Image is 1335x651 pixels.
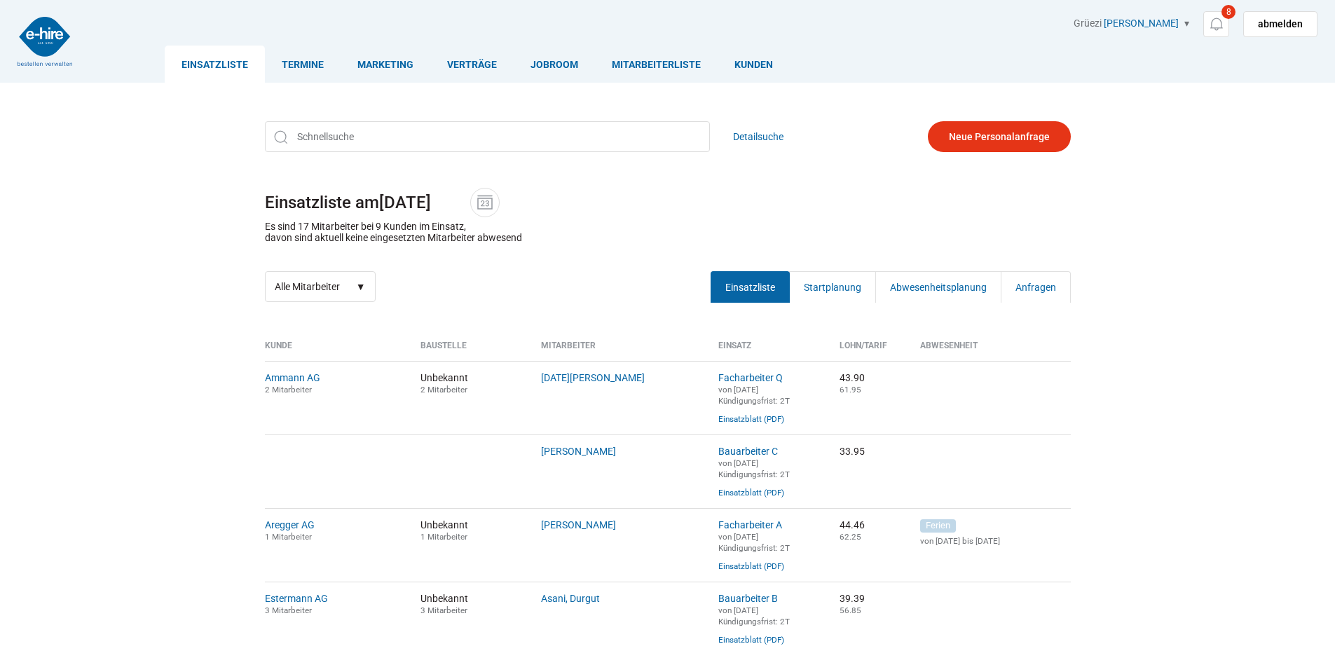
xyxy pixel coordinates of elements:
a: abmelden [1243,11,1317,37]
small: von [DATE] Kündigungsfrist: 2T [718,385,790,406]
span: Unbekannt [420,519,521,542]
a: Termine [265,46,341,83]
img: icon-notification.svg [1207,15,1225,33]
a: Startplanung [789,271,876,303]
a: Anfragen [1001,271,1071,303]
a: 8 [1203,11,1229,37]
a: Jobroom [514,46,595,83]
th: Kunde [265,341,410,361]
div: Grüezi [1074,18,1317,37]
a: Abwesenheitsplanung [875,271,1001,303]
a: [PERSON_NAME] [541,446,616,457]
a: [DATE][PERSON_NAME] [541,372,645,383]
a: Marketing [341,46,430,83]
small: von [DATE] Kündigungsfrist: 2T [718,605,790,626]
span: Ferien [920,519,956,533]
a: Estermann AG [265,593,328,604]
span: Unbekannt [420,372,521,395]
a: [PERSON_NAME] [541,519,616,530]
a: Einsatzblatt (PDF) [718,414,784,424]
a: Kunden [718,46,790,83]
small: 56.85 [840,605,861,615]
small: 2 Mitarbeiter [265,385,312,395]
span: 8 [1221,5,1235,19]
a: Einsatzliste [711,271,790,303]
input: Schnellsuche [265,121,710,152]
img: logo2.png [18,17,72,66]
small: 3 Mitarbeiter [265,605,312,615]
a: Aregger AG [265,519,315,530]
a: Ammann AG [265,372,320,383]
nobr: 33.95 [840,446,865,457]
a: Neue Personalanfrage [928,121,1071,152]
small: 61.95 [840,385,861,395]
nobr: 43.90 [840,372,865,383]
small: von [DATE] Kündigungsfrist: 2T [718,532,790,553]
th: Baustelle [410,341,531,361]
h1: Einsatzliste am [265,188,1071,217]
a: Mitarbeiterliste [595,46,718,83]
span: Unbekannt [420,593,521,615]
a: Bauarbeiter C [718,446,778,457]
a: Einsatzliste [165,46,265,83]
a: [PERSON_NAME] [1104,18,1179,29]
th: Abwesenheit [910,341,1071,361]
small: 1 Mitarbeiter [265,532,312,542]
a: Bauarbeiter B [718,593,778,604]
th: Lohn/Tarif [829,341,910,361]
small: 1 Mitarbeiter [420,532,467,542]
th: Mitarbeiter [530,341,708,361]
p: Es sind 17 Mitarbeiter bei 9 Kunden im Einsatz, davon sind aktuell keine eingesetzten Mitarbeiter... [265,221,522,243]
a: Einsatzblatt (PDF) [718,561,784,571]
a: Einsatzblatt (PDF) [718,635,784,645]
small: 62.25 [840,532,861,542]
small: 3 Mitarbeiter [420,605,467,615]
small: von [DATE] bis [DATE] [920,536,1071,546]
a: Verträge [430,46,514,83]
small: von [DATE] Kündigungsfrist: 2T [718,458,790,479]
th: Einsatz [708,341,829,361]
a: Detailsuche [733,121,783,152]
a: Einsatzblatt (PDF) [718,488,784,498]
a: Facharbeiter A [718,519,782,530]
a: Facharbeiter Q [718,372,783,383]
a: Asani, Durgut [541,593,600,604]
nobr: 44.46 [840,519,865,530]
small: 2 Mitarbeiter [420,385,467,395]
nobr: 39.39 [840,593,865,604]
img: icon-date.svg [474,192,495,213]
